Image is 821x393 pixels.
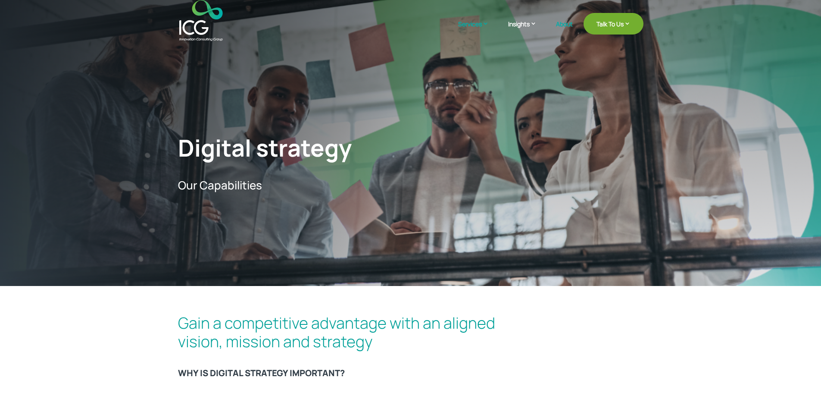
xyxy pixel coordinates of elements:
[778,352,821,393] iframe: To enrich screen reader interactions, please activate Accessibility in Grammarly extension settings
[508,19,545,41] a: Insights
[778,352,821,393] div: أداة الدردشة
[178,368,643,383] h3: WHY IS DIGITAL STRATEGY IMPORTANT?
[178,179,447,192] p: Our Capabilities
[556,21,573,41] a: About
[458,19,497,41] a: Services
[584,13,643,35] a: Talk To Us
[178,134,447,166] h1: Digital strategy
[178,314,643,355] h2: Gain a competitive advantage with an aligned vision, mission and strategy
